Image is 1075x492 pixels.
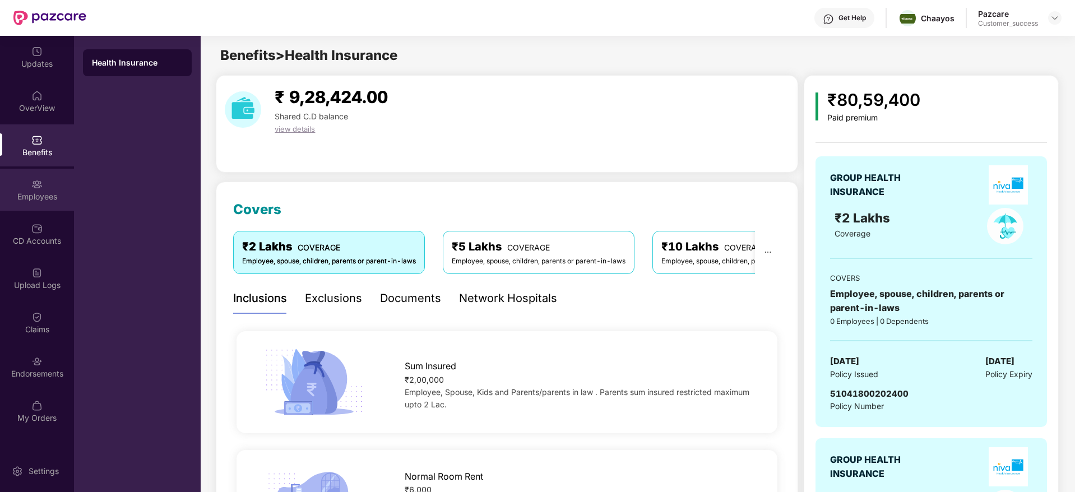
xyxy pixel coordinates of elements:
img: svg+xml;base64,PHN2ZyBpZD0iU2V0dGluZy0yMHgyMCIgeG1sbnM9Imh0dHA6Ly93d3cudzMub3JnLzIwMDAvc3ZnIiB3aW... [12,466,23,477]
div: ₹2 Lakhs [242,238,416,256]
div: ₹10 Lakhs [661,238,835,256]
span: Normal Room Rent [405,470,483,484]
img: svg+xml;base64,PHN2ZyBpZD0iQ2xhaW0iIHhtbG5zPSJodHRwOi8vd3d3LnczLm9yZy8yMDAwL3N2ZyIgd2lkdGg9IjIwIi... [31,312,43,323]
span: COVERAGE [298,243,340,252]
img: svg+xml;base64,PHN2ZyBpZD0iQ0RfQWNjb3VudHMiIGRhdGEtbmFtZT0iQ0QgQWNjb3VudHMiIHhtbG5zPSJodHRwOi8vd3... [31,223,43,234]
div: ₹5 Lakhs [452,238,625,256]
span: Policy Expiry [985,368,1032,380]
span: Covers [233,201,281,217]
div: Employee, spouse, children, parents or parent-in-laws [452,256,625,267]
img: svg+xml;base64,PHN2ZyBpZD0iRHJvcGRvd24tMzJ4MzIiIHhtbG5zPSJodHRwOi8vd3d3LnczLm9yZy8yMDAwL3N2ZyIgd2... [1050,13,1059,22]
span: Benefits > Health Insurance [220,47,397,63]
div: ₹80,59,400 [827,87,920,113]
img: svg+xml;base64,PHN2ZyBpZD0iQmVuZWZpdHMiIHhtbG5zPSJodHRwOi8vd3d3LnczLm9yZy8yMDAwL3N2ZyIgd2lkdGg9Ij... [31,134,43,146]
span: COVERAGE [507,243,550,252]
img: svg+xml;base64,PHN2ZyBpZD0iVXBsb2FkX0xvZ3MiIGRhdGEtbmFtZT0iVXBsb2FkIExvZ3MiIHhtbG5zPSJodHRwOi8vd3... [31,267,43,279]
img: insurerLogo [989,447,1028,486]
div: GROUP HEALTH INSURANCE [830,171,928,199]
img: svg+xml;base64,PHN2ZyBpZD0iTXlfT3JkZXJzIiBkYXRhLW5hbWU9Ik15IE9yZGVycyIgeG1sbnM9Imh0dHA6Ly93d3cudz... [31,400,43,411]
img: svg+xml;base64,PHN2ZyBpZD0iVXBkYXRlZCIgeG1sbnM9Imh0dHA6Ly93d3cudzMub3JnLzIwMDAvc3ZnIiB3aWR0aD0iMj... [31,46,43,57]
div: Get Help [838,13,866,22]
img: icon [815,92,818,120]
div: ₹2,00,000 [405,374,753,386]
img: chaayos.jpeg [900,14,916,24]
div: Employee, spouse, children, parents or parent-in-laws [661,256,835,267]
span: Policy Issued [830,368,878,380]
img: download [225,91,261,128]
div: Paid premium [827,113,920,123]
div: Chaayos [921,13,954,24]
span: [DATE] [985,355,1014,368]
img: svg+xml;base64,PHN2ZyBpZD0iSGVscC0zMngzMiIgeG1sbnM9Imh0dHA6Ly93d3cudzMub3JnLzIwMDAvc3ZnIiB3aWR0aD... [823,13,834,25]
div: Employee, spouse, children, parents or parent-in-laws [242,256,416,267]
span: COVERAGE [724,243,767,252]
div: Documents [380,290,441,307]
div: Health Insurance [92,57,183,68]
button: ellipsis [755,231,781,273]
div: Network Hospitals [459,290,557,307]
div: Settings [25,466,62,477]
span: Shared C.D balance [275,112,348,121]
img: svg+xml;base64,PHN2ZyBpZD0iRW5kb3JzZW1lbnRzIiB4bWxucz0iaHR0cDovL3d3dy53My5vcmcvMjAwMC9zdmciIHdpZH... [31,356,43,367]
img: insurerLogo [989,165,1028,205]
img: svg+xml;base64,PHN2ZyBpZD0iRW1wbG95ZWVzIiB4bWxucz0iaHR0cDovL3d3dy53My5vcmcvMjAwMC9zdmciIHdpZHRoPS... [31,179,43,190]
img: policyIcon [987,208,1023,244]
div: Customer_success [978,19,1038,28]
div: Employee, spouse, children, parents or parent-in-laws [830,287,1032,315]
img: icon [261,345,367,419]
img: New Pazcare Logo [13,11,86,25]
span: Coverage [835,229,870,238]
span: 51041800202400 [830,388,909,399]
span: view details [275,124,315,133]
span: ellipsis [764,248,772,256]
span: Sum Insured [405,359,456,373]
div: COVERS [830,272,1032,284]
span: ₹ 9,28,424.00 [275,87,388,107]
span: Policy Number [830,401,884,411]
div: Exclusions [305,290,362,307]
div: GROUP HEALTH INSURANCE [830,453,928,481]
span: ₹2 Lakhs [835,210,893,225]
div: 0 Employees | 0 Dependents [830,315,1032,327]
span: Employee, Spouse, Kids and Parents/parents in law . Parents sum insured restricted maximum upto 2... [405,387,749,409]
div: Inclusions [233,290,287,307]
img: svg+xml;base64,PHN2ZyBpZD0iSG9tZSIgeG1sbnM9Imh0dHA6Ly93d3cudzMub3JnLzIwMDAvc3ZnIiB3aWR0aD0iMjAiIG... [31,90,43,101]
span: [DATE] [830,355,859,368]
div: Pazcare [978,8,1038,19]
